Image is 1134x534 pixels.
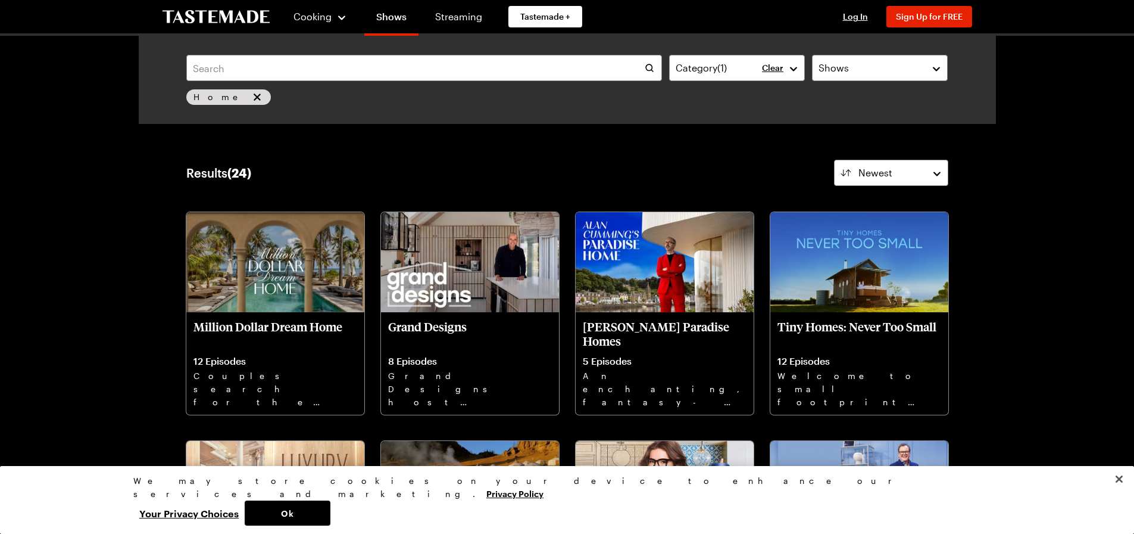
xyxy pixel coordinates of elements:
[388,319,552,348] p: Grand Designs
[508,6,582,27] a: Tastemade +
[583,370,746,408] p: An enchanting, fantasy-filled property series where [PERSON_NAME] around incredible homes around ...
[381,212,559,415] a: Grand DesignsGrand Designs8 EpisodesGrand Designs host [PERSON_NAME] is back with more extraordin...
[364,2,418,36] a: Shows
[770,212,948,312] img: Tiny Homes: Never Too Small
[834,160,948,186] button: Newest
[388,355,552,367] p: 8 Episodes
[251,91,264,104] button: remove Home
[193,370,357,408] p: Couples search for the perfect luxury home. From bowling alleys to roof-top pools, these homes ha...
[486,488,543,499] a: More information about your privacy, opens in a new tab
[227,166,251,180] span: ( 24 )
[163,10,270,24] a: To Tastemade Home Page
[133,501,245,526] button: Your Privacy Choices
[193,91,248,104] span: Home
[762,63,783,73] button: Clear Category filter
[388,370,552,408] p: Grand Designs host [PERSON_NAME] is back with more extraordinary architecture.
[777,355,941,367] p: 12 Episodes
[186,166,251,180] div: Results
[676,61,780,75] div: Category ( 1 )
[186,212,364,312] img: Million Dollar Dream Home
[520,11,570,23] span: Tastemade +
[186,55,662,81] input: Search
[886,6,972,27] button: Sign Up for FREE
[843,11,868,21] span: Log In
[858,166,892,180] span: Newest
[777,370,941,408] p: Welcome to small footprint living; featuring award-winning designers and their tiny / micro apart...
[245,501,330,526] button: Ok
[576,212,754,415] a: Alan Cumming's Paradise Homes[PERSON_NAME] Paradise Homes5 EpisodesAn enchanting, fantasy-filled ...
[1106,466,1132,492] button: Close
[186,212,364,415] a: Million Dollar Dream HomeMillion Dollar Dream Home12 EpisodesCouples search for the perfect luxur...
[583,319,746,348] p: [PERSON_NAME] Paradise Homes
[777,319,941,348] p: Tiny Homes: Never Too Small
[193,319,357,348] p: Million Dollar Dream Home
[832,11,879,23] button: Log In
[576,212,754,312] img: Alan Cumming's Paradise Homes
[819,61,849,75] span: Shows
[770,212,948,415] a: Tiny Homes: Never Too SmallTiny Homes: Never Too Small12 EpisodesWelcome to small footprint livin...
[381,212,559,312] img: Grand Designs
[669,55,805,81] button: Category(1)
[133,474,991,501] div: We may store cookies on your device to enhance our services and marketing.
[293,11,332,22] span: Cooking
[583,355,746,367] p: 5 Episodes
[896,11,963,21] span: Sign Up for FREE
[293,2,348,31] button: Cooking
[193,355,357,367] p: 12 Episodes
[812,55,948,81] button: Shows
[762,63,783,73] p: Clear
[133,474,991,526] div: Privacy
